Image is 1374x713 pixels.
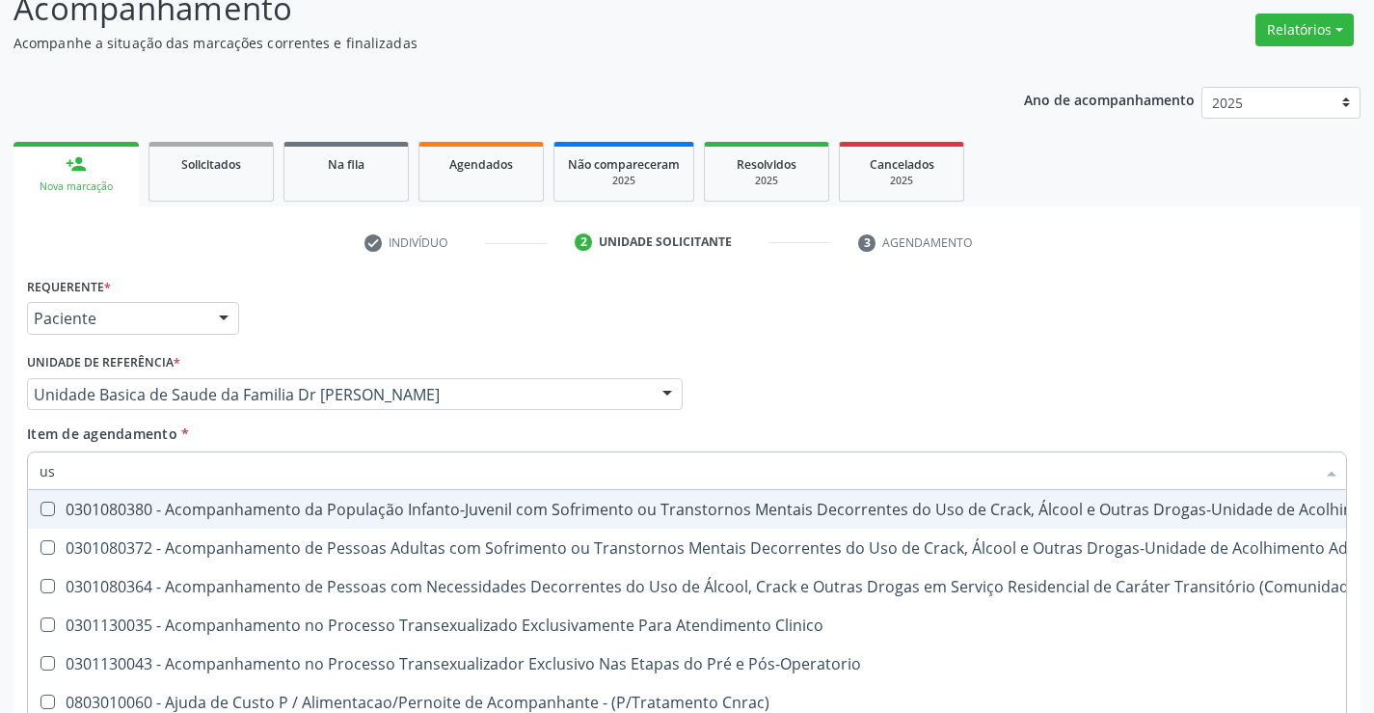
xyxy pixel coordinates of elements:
label: Requerente [27,272,111,302]
div: person_add [66,153,87,175]
label: Unidade de referência [27,348,180,378]
button: Relatórios [1255,14,1354,46]
span: Cancelados [870,156,934,173]
div: 2025 [568,174,680,188]
p: Ano de acompanhamento [1024,87,1195,111]
div: 2025 [853,174,950,188]
div: Unidade solicitante [599,233,732,251]
span: Na fila [328,156,364,173]
span: Item de agendamento [27,425,177,443]
span: Solicitados [181,156,241,173]
p: Acompanhe a situação das marcações correntes e finalizadas [13,33,956,53]
input: Buscar por procedimentos [40,452,1315,490]
span: Agendados [449,156,513,173]
div: Nova marcação [27,179,125,194]
div: 2 [575,233,592,251]
span: Paciente [34,309,200,328]
span: Unidade Basica de Saude da Familia Dr [PERSON_NAME] [34,385,643,404]
span: Resolvidos [737,156,796,173]
div: 2025 [718,174,815,188]
span: Não compareceram [568,156,680,173]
